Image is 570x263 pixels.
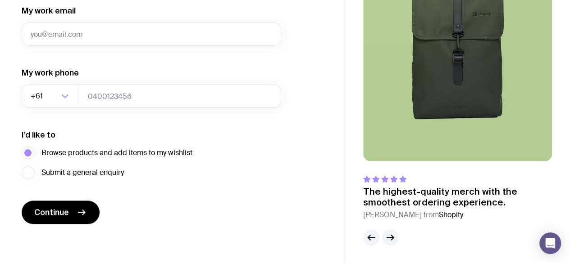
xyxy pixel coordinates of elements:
label: I’d like to [22,129,55,140]
p: The highest-quality merch with the smoothest ordering experience. [363,186,552,208]
span: Browse products and add items to my wishlist [41,147,192,158]
input: you@email.com [22,22,281,46]
div: Search for option [22,85,79,108]
button: Continue [22,201,100,224]
span: Shopify [439,210,463,219]
input: 0400123456 [79,85,281,108]
label: My work phone [22,67,79,78]
input: Search for option [45,85,59,108]
span: Submit a general enquiry [41,167,124,178]
div: Open Intercom Messenger [539,232,561,254]
cite: [PERSON_NAME] from [363,210,552,220]
label: My work email [22,5,76,16]
span: +61 [31,85,45,108]
span: Continue [34,207,69,218]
